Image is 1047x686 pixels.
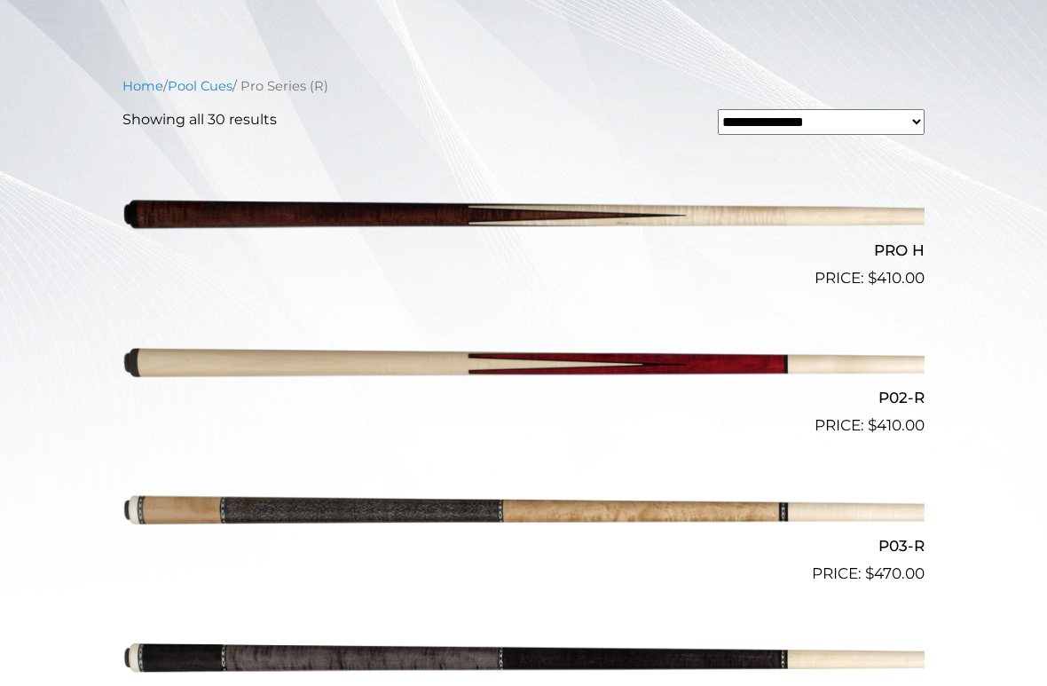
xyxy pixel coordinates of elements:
[122,78,163,94] a: Home
[868,416,877,434] span: $
[868,416,925,434] bdi: 410.00
[168,78,232,94] a: Pool Cues
[122,445,925,578] img: P03-R
[122,149,925,289] a: PRO H $410.00
[865,564,925,582] bdi: 470.00
[868,269,925,287] bdi: 410.00
[122,149,925,282] img: PRO H
[868,269,877,287] span: $
[865,564,874,582] span: $
[122,297,925,438] a: P02-R $410.00
[122,76,925,96] nav: Breadcrumb
[122,109,277,130] p: Showing all 30 results
[122,445,925,585] a: P03-R $470.00
[718,109,925,135] select: Shop order
[122,297,925,430] img: P02-R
